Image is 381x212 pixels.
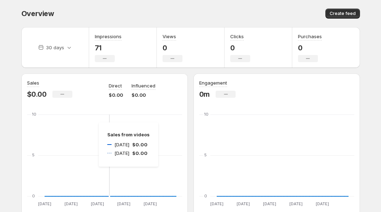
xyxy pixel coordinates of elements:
[46,44,64,51] p: 30 days
[199,79,227,86] h3: Engagement
[204,193,207,198] text: 0
[95,44,122,52] p: 71
[27,90,47,99] p: $0.00
[204,112,208,117] text: 10
[21,9,54,18] span: Overview
[230,44,250,52] p: 0
[32,152,35,157] text: 5
[325,9,360,19] button: Create feed
[315,201,329,206] text: [DATE]
[298,33,322,40] h3: Purchases
[27,79,39,86] h3: Sales
[210,201,223,206] text: [DATE]
[236,201,249,206] text: [DATE]
[64,201,77,206] text: [DATE]
[204,152,207,157] text: 5
[91,201,104,206] text: [DATE]
[163,33,176,40] h3: Views
[38,201,51,206] text: [DATE]
[32,112,36,117] text: 10
[289,201,302,206] text: [DATE]
[109,91,123,99] p: $0.00
[330,11,356,16] span: Create feed
[32,193,35,198] text: 0
[298,44,322,52] p: 0
[263,201,276,206] text: [DATE]
[117,201,130,206] text: [DATE]
[132,82,155,89] p: Influenced
[199,90,210,99] p: 0m
[109,82,122,89] p: Direct
[143,201,156,206] text: [DATE]
[132,91,155,99] p: $0.00
[230,33,244,40] h3: Clicks
[163,44,182,52] p: 0
[95,33,122,40] h3: Impressions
